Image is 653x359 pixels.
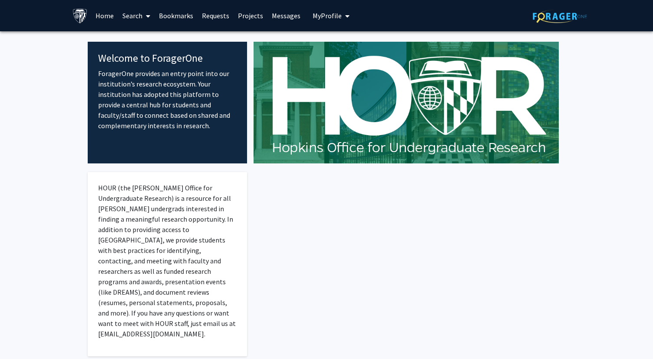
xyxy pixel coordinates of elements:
a: Home [91,0,118,31]
a: Projects [234,0,267,31]
h4: Welcome to ForagerOne [98,52,237,65]
p: HOUR (the [PERSON_NAME] Office for Undergraduate Research) is a resource for all [PERSON_NAME] un... [98,183,237,339]
a: Messages [267,0,305,31]
img: ForagerOne Logo [533,10,587,23]
img: Johns Hopkins University Logo [73,8,88,23]
span: My Profile [313,11,342,20]
a: Bookmarks [155,0,198,31]
p: ForagerOne provides an entry point into our institution’s research ecosystem. Your institution ha... [98,68,237,131]
a: Requests [198,0,234,31]
img: Cover Image [254,42,559,163]
a: Search [118,0,155,31]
